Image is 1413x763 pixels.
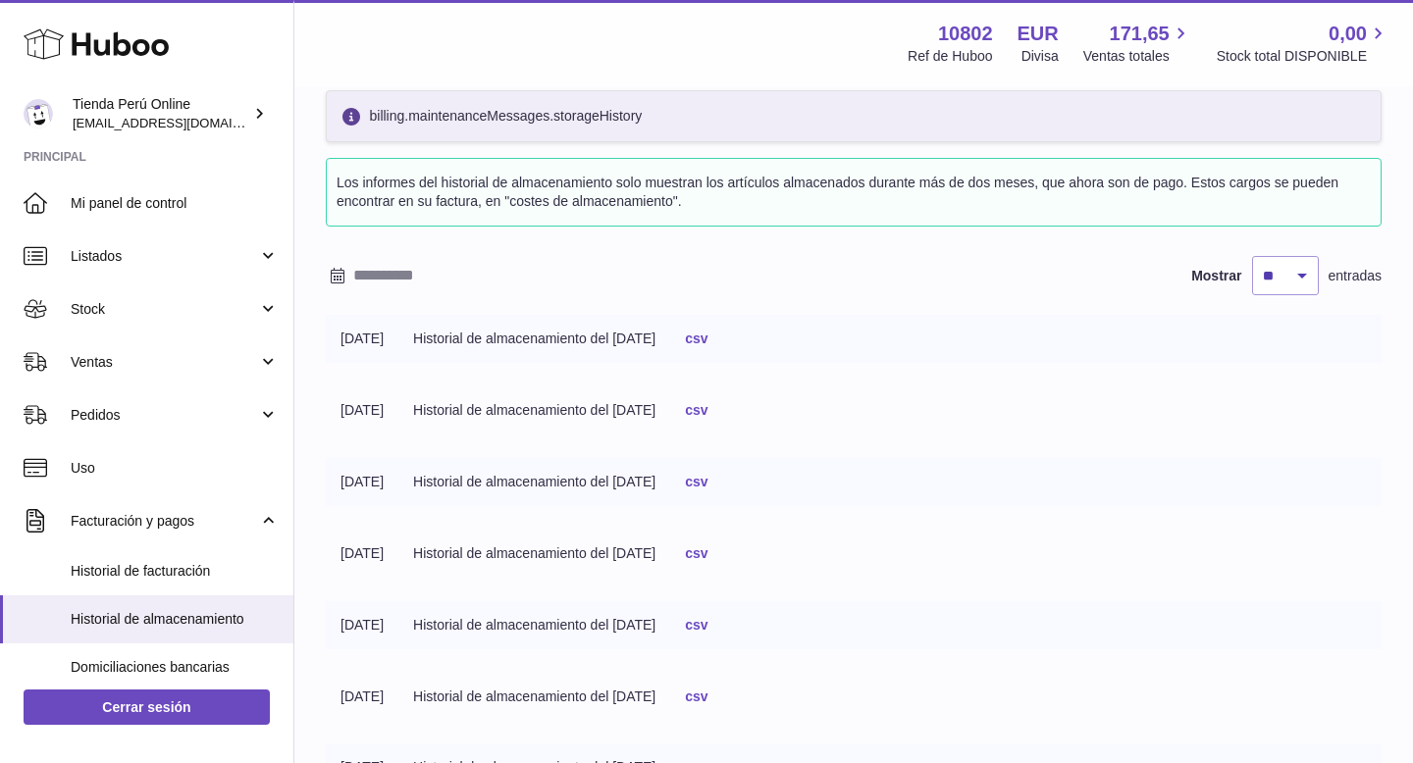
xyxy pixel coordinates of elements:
td: Historial de almacenamiento del [DATE] [398,601,670,649]
span: Uso [71,459,279,478]
a: 171,65 Ventas totales [1083,21,1192,66]
strong: 10802 [938,21,993,47]
label: Mostrar [1191,267,1241,285]
span: entradas [1329,267,1382,285]
span: Mi panel de control [71,194,279,213]
a: csv [685,331,707,346]
span: Historial de facturación [71,562,279,581]
td: Historial de almacenamiento del [DATE] [398,530,670,578]
td: Historial de almacenamiento del [DATE] [398,315,670,363]
span: Ventas totales [1083,47,1192,66]
td: [DATE] [326,673,398,721]
a: 0,00 Stock total DISPONIBLE [1217,21,1389,66]
a: csv [685,617,707,633]
div: billing.maintenanceMessages.storageHistory [326,90,1382,142]
a: csv [685,688,707,704]
span: Stock [71,300,258,319]
strong: EUR [1018,21,1059,47]
div: Divisa [1021,47,1059,66]
span: Ventas [71,353,258,372]
span: Historial de almacenamiento [71,610,279,629]
img: contacto@tiendaperuonline.com [24,99,53,128]
span: Pedidos [71,406,258,425]
span: 0,00 [1329,21,1367,47]
a: csv [685,545,707,561]
a: Cerrar sesión [24,689,270,725]
td: [DATE] [326,530,398,578]
td: [DATE] [326,315,398,363]
td: [DATE] [326,458,398,506]
a: csv [685,474,707,489]
span: Facturación y pagos [71,512,258,531]
td: Historial de almacenamiento del [DATE] [398,386,670,434]
div: Ref de Huboo [908,47,992,66]
a: csv [685,402,707,418]
span: 171,65 [1110,21,1170,47]
td: Historial de almacenamiento del [DATE] [398,673,670,721]
span: [EMAIL_ADDRESS][DOMAIN_NAME] [73,115,288,130]
td: [DATE] [326,386,398,434]
div: Tienda Perú Online [73,95,249,132]
td: Historial de almacenamiento del [DATE] [398,458,670,506]
td: [DATE] [326,601,398,649]
span: Domiciliaciones bancarias [71,658,279,677]
span: Listados [71,247,258,266]
p: Los informes del historial de almacenamiento solo muestran los artículos almacenados durante más ... [337,169,1371,216]
span: Stock total DISPONIBLE [1217,47,1389,66]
